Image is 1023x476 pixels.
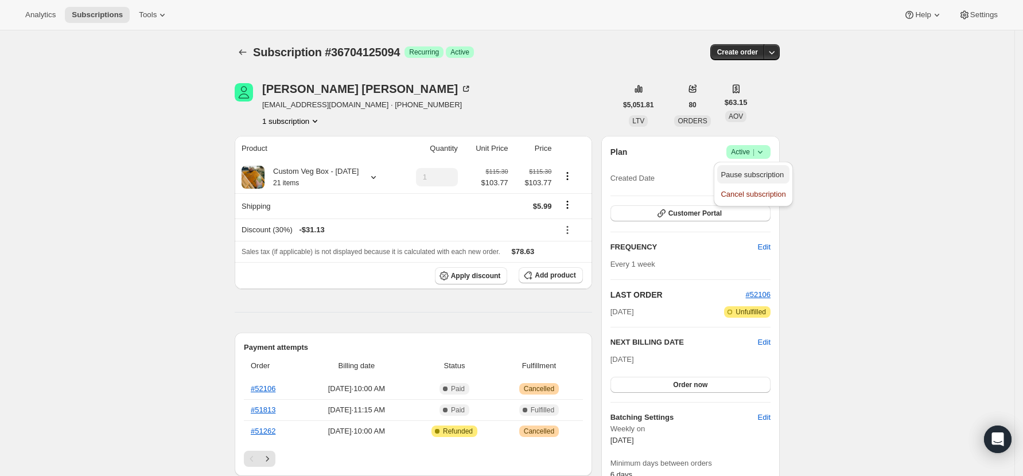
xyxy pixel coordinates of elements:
span: Every 1 week [610,260,655,268]
span: Active [731,146,766,158]
span: LTV [632,117,644,125]
span: [DATE] [610,306,634,318]
span: - $31.13 [299,224,325,236]
h2: LAST ORDER [610,289,746,301]
span: Created Date [610,173,655,184]
span: $103.77 [481,177,508,189]
span: [DATE] [610,355,634,364]
button: Cancel subscription [717,185,789,203]
span: ORDERS [678,117,707,125]
span: Subscriptions [72,10,123,19]
a: #51813 [251,405,275,414]
button: Pause subscription [717,165,789,184]
span: Tools [139,10,157,19]
span: $5,051.81 [623,100,654,110]
th: Price [512,136,555,161]
span: [DATE] · 10:00 AM [306,383,407,395]
div: Custom Veg Box - [DATE] [264,166,359,189]
span: Minimum days between orders [610,458,771,469]
span: [DATE] [610,436,634,444]
button: Edit [758,337,771,348]
button: Tools [132,7,175,23]
span: Subscription #36704125094 [253,46,400,58]
h2: Payment attempts [244,342,583,353]
button: 80 [682,97,703,113]
button: Create order [710,44,765,60]
span: [EMAIL_ADDRESS][DOMAIN_NAME] · [PHONE_NUMBER] [262,99,472,111]
div: Discount (30%) [242,224,551,236]
span: Cancelled [524,384,554,393]
img: product img [242,166,264,189]
span: Active [450,48,469,57]
a: #51262 [251,427,275,435]
button: Customer Portal [610,205,771,221]
span: Fulfillment [502,360,576,372]
h2: FREQUENCY [610,241,758,253]
span: $103.77 [515,177,552,189]
button: Apply discount [435,267,508,284]
h2: NEXT BILLING DATE [610,337,758,348]
span: Paid [451,405,465,415]
span: | [753,147,754,157]
button: Product actions [262,115,321,127]
div: [PERSON_NAME] [PERSON_NAME] [262,83,472,95]
small: $115.30 [485,168,508,175]
button: Subscriptions [65,7,130,23]
span: Help [915,10,931,19]
span: Lillian Mulholland [235,83,253,102]
span: Refunded [443,427,473,436]
span: Status [414,360,495,372]
span: Analytics [25,10,56,19]
span: 80 [689,100,696,110]
div: Open Intercom Messenger [984,426,1012,453]
span: $63.15 [725,97,748,108]
span: Edit [758,241,771,253]
span: [DATE] · 10:00 AM [306,426,407,437]
button: Subscriptions [235,44,251,60]
span: Add product [535,271,575,280]
th: Shipping [235,193,399,219]
small: 21 items [273,179,299,187]
span: Fulfilled [531,405,554,415]
span: AOV [729,112,743,120]
h6: Batching Settings [610,412,758,423]
button: Add product [519,267,582,283]
span: Sales tax (if applicable) is not displayed because it is calculated with each new order. [242,248,500,256]
span: Settings [970,10,998,19]
span: Customer Portal [668,209,722,218]
span: Edit [758,412,771,423]
th: Unit Price [461,136,512,161]
span: Order now [673,380,707,389]
button: Shipping actions [558,198,577,211]
span: Create order [717,48,758,57]
th: Order [244,353,303,379]
button: Edit [751,238,777,256]
button: Order now [610,377,771,393]
span: [DATE] · 11:15 AM [306,404,407,416]
span: Weekly on [610,423,771,435]
span: Recurring [409,48,439,57]
button: Next [259,451,275,467]
span: Billing date [306,360,407,372]
th: Product [235,136,399,161]
span: Pause subscription [721,170,784,179]
button: $5,051.81 [616,97,660,113]
span: Cancelled [524,427,554,436]
span: Unfulfilled [736,307,766,317]
button: Help [897,7,949,23]
button: Analytics [18,7,63,23]
button: Settings [952,7,1005,23]
button: Product actions [558,170,577,182]
span: Paid [451,384,465,393]
button: #52106 [746,289,771,301]
a: #52106 [251,384,275,393]
a: #52106 [746,290,771,299]
span: Apply discount [451,271,501,280]
small: $115.30 [529,168,551,175]
h2: Plan [610,146,628,158]
button: Edit [751,408,777,427]
nav: Pagination [244,451,583,467]
span: Cancel subscription [721,190,785,198]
